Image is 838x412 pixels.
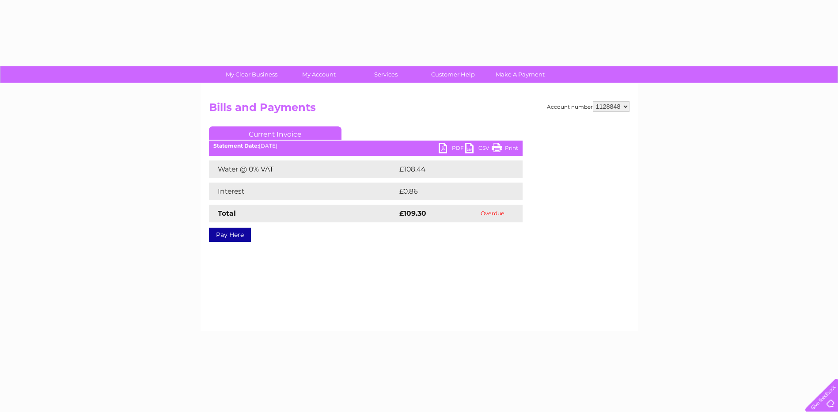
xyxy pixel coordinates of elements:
td: Water @ 0% VAT [209,160,397,178]
a: Pay Here [209,228,251,242]
td: £0.86 [397,183,502,200]
a: PDF [439,143,465,156]
h2: Bills and Payments [209,101,629,118]
a: My Clear Business [215,66,288,83]
a: Current Invoice [209,126,341,140]
td: £108.44 [397,160,507,178]
div: Account number [547,101,629,112]
td: Overdue [463,205,523,222]
strong: Total [218,209,236,217]
a: My Account [282,66,355,83]
a: Customer Help [417,66,489,83]
div: [DATE] [209,143,523,149]
strong: £109.30 [399,209,426,217]
a: Services [349,66,422,83]
a: Print [492,143,518,156]
b: Statement Date: [213,142,259,149]
a: Make A Payment [484,66,557,83]
a: CSV [465,143,492,156]
td: Interest [209,183,397,200]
